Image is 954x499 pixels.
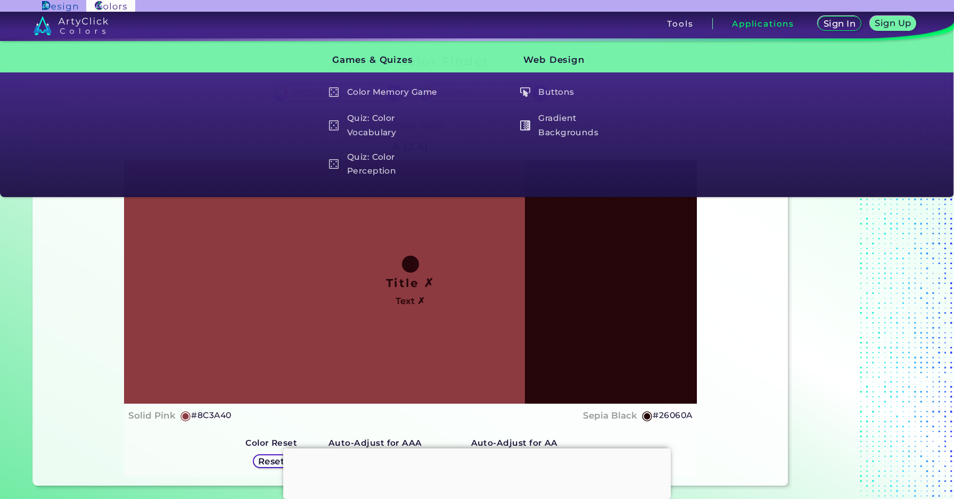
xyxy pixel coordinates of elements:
[583,408,637,423] h4: Sepia Black
[324,111,448,141] h5: Quiz: Color Vocabulary
[792,51,925,490] iframe: Advertisement
[328,438,422,448] strong: Auto-Adjust for AAA
[875,19,911,27] h5: Sign Up
[245,438,297,448] strong: Color Reset
[386,275,435,291] h1: Title ✗
[323,82,448,102] a: Color Memory Game
[667,20,693,28] h3: Tools
[324,82,448,102] h5: Color Memory Game
[520,87,530,97] img: icon_click_button_white.svg
[514,82,640,102] a: Buttons
[258,457,284,465] h5: Reset
[191,408,231,422] h5: #8C3A40
[42,1,78,11] img: ArtyClick Design logo
[732,20,794,28] h3: Applications
[514,111,640,141] a: Gradient Backgrounds
[506,47,640,73] h3: Web Design
[329,87,339,97] img: icon_game_white.svg
[396,293,425,309] h4: Text ✗
[324,149,448,179] h5: Quiz: Color Perception
[323,149,448,179] a: Quiz: Color Perception
[314,47,448,73] h3: Games & Quizes
[824,19,856,28] h5: Sign In
[34,16,109,35] img: logo_artyclick_colors_white.svg
[653,408,692,422] h5: #26060A
[471,438,558,448] strong: Auto-Adjust for AA
[515,111,639,141] h5: Gradient Backgrounds
[870,16,917,31] a: Sign Up
[283,448,671,496] iframe: Advertisement
[818,16,861,31] a: Sign In
[520,121,530,131] img: icon_gradient_white.svg
[515,82,639,102] h5: Buttons
[329,159,339,169] img: icon_game_white.svg
[180,409,192,422] h5: ◉
[329,121,339,131] img: icon_game_white.svg
[642,409,653,422] h5: ◉
[323,111,448,141] a: Quiz: Color Vocabulary
[128,408,176,423] h4: Solid Pink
